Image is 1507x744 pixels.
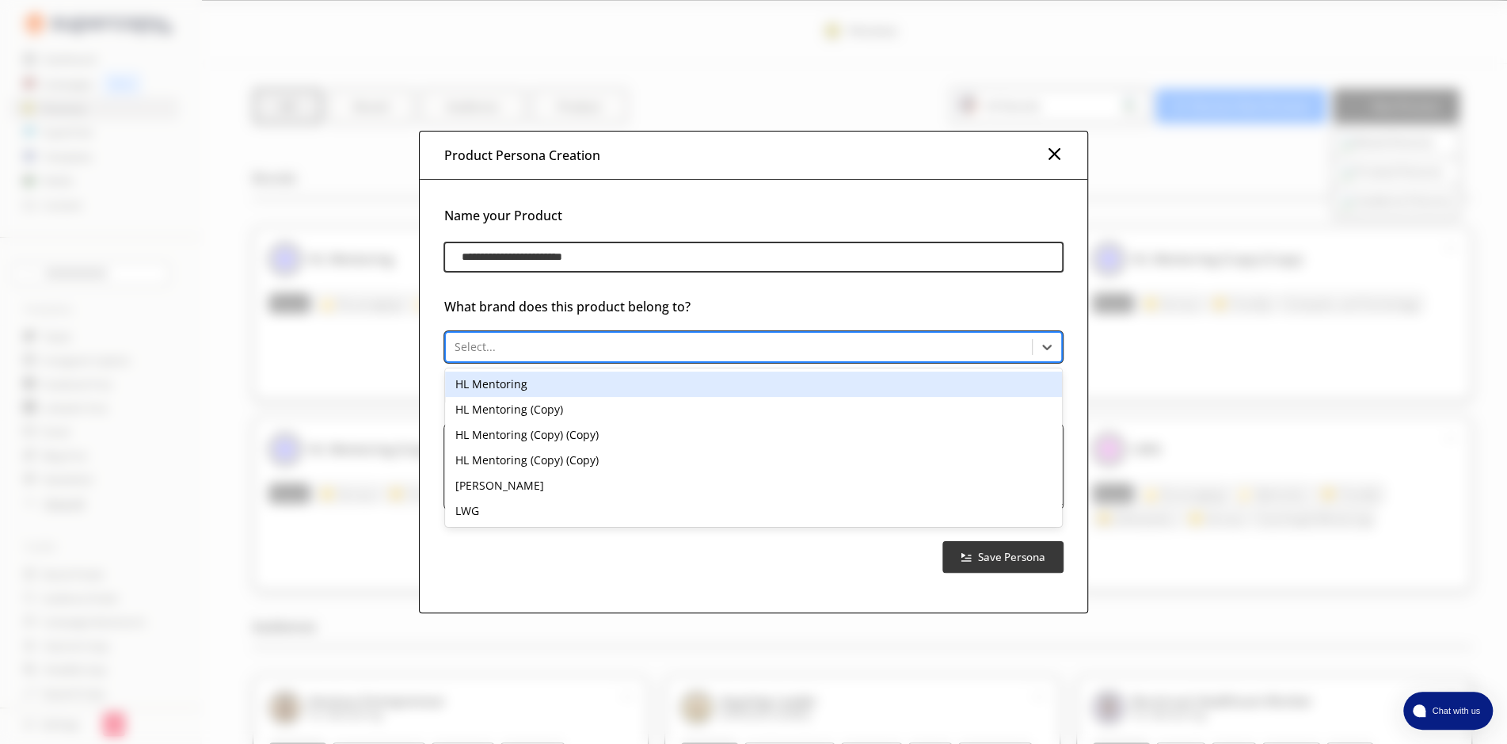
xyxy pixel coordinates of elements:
[445,448,1061,473] div: HL Mentoring (Copy) (Copy)
[443,422,1063,511] textarea: product-persona-input-textarea
[443,295,1063,319] h3: What brand does this product belong to?
[978,550,1045,564] b: Save Persona
[443,386,1063,410] h3: Describe the product.
[445,397,1061,422] div: HL Mentoring (Copy)
[1403,692,1493,730] button: atlas-launcher
[445,422,1061,448] div: HL Mentoring (Copy) (Copy)
[1045,144,1064,163] img: Close
[445,473,1061,498] div: [PERSON_NAME]
[445,372,1061,397] div: HL Mentoring
[443,143,599,167] h3: Product Persona Creation
[1425,704,1483,717] span: Chat with us
[443,204,1063,227] h3: Name your Product
[942,541,1064,573] button: Save Persona
[1045,144,1064,166] button: Close
[445,498,1061,524] div: LWG
[443,242,1063,273] input: product-persona-input-input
